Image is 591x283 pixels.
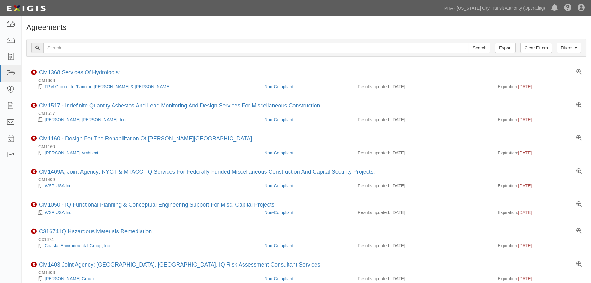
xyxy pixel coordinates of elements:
[31,150,260,156] div: Richard Dattner Architect
[498,243,582,249] div: Expiration:
[264,276,293,281] a: Non-Compliant
[576,169,582,174] a: View results summary
[264,150,293,155] a: Non-Compliant
[39,69,120,75] a: CM1368 Services Of Hydrologist
[39,228,152,235] a: C31674 IQ Hazardous Materials Remediation
[520,43,552,53] a: Clear Filters
[498,150,582,156] div: Expiration:
[358,84,488,90] div: Results updated: [DATE]
[441,2,548,14] a: MTA - [US_STATE] City Transit Authority (Operating)
[31,136,37,141] i: Non-Compliant
[358,150,488,156] div: Results updated: [DATE]
[358,243,488,249] div: Results updated: [DATE]
[45,210,71,215] a: WSP USA Inc
[518,150,532,155] span: [DATE]
[518,243,532,248] span: [DATE]
[358,276,488,282] div: Results updated: [DATE]
[31,169,37,175] i: Non-Compliant
[358,209,488,216] div: Results updated: [DATE]
[39,262,320,268] div: CM1403 Joint Agency: NYCT, MNRR, IQ Risk Assessment Consultant Services
[31,276,260,282] div: Louis Berger Group
[31,209,260,216] div: WSP USA Inc
[469,43,490,53] input: Search
[264,243,293,248] a: Non-Compliant
[358,116,488,123] div: Results updated: [DATE]
[576,228,582,234] a: View results summary
[498,84,582,90] div: Expiration:
[45,183,71,188] a: WSP USA Inc
[498,209,582,216] div: Expiration:
[45,117,127,122] a: [PERSON_NAME] [PERSON_NAME], Inc.
[31,202,37,208] i: Non-Compliant
[31,262,37,267] i: Non-Compliant
[358,183,488,189] div: Results updated: [DATE]
[31,110,586,116] div: CM1517
[31,236,586,243] div: C31674
[518,117,532,122] span: [DATE]
[557,43,581,53] a: Filters
[498,276,582,282] div: Expiration:
[31,183,260,189] div: WSP USA Inc
[39,69,120,76] div: CM1368 Services Of Hydrologist
[518,210,532,215] span: [DATE]
[576,262,582,267] a: View results summary
[39,202,274,208] a: CM1050 - IQ Functional Planning & Conceptual Engineering Support For Misc. Capital Projects
[39,135,253,142] div: CM1160 - Design For The Rehabilitation Of Myrtle-wyckoff Station Complex.
[45,84,170,89] a: FPM Group Ltd./Fanning [PERSON_NAME] & [PERSON_NAME]
[31,243,260,249] div: Coastal Environmental Group, Inc.
[518,276,532,281] span: [DATE]
[26,23,586,31] h1: Agreements
[43,43,469,53] input: Search
[31,77,586,84] div: CM1368
[31,70,37,75] i: Non-Compliant
[39,169,375,175] a: CM1409A, Joint Agency: NYCT & MTACC, IQ Services For Federally Funded Miscellaneous Construction ...
[495,43,516,53] a: Export
[39,262,320,268] a: CM1403 Joint Agency: [GEOGRAPHIC_DATA], [GEOGRAPHIC_DATA], IQ Risk Assessment Consultant Services
[264,183,293,188] a: Non-Compliant
[45,150,98,155] a: [PERSON_NAME] Architect
[264,117,293,122] a: Non-Compliant
[576,69,582,75] a: View results summary
[564,4,571,12] i: Help Center - Complianz
[31,103,37,108] i: Non-Compliant
[31,116,260,123] div: Parsons Brinckerhoff, Inc.
[31,229,37,234] i: Non-Compliant
[576,135,582,141] a: View results summary
[518,183,532,188] span: [DATE]
[39,103,320,109] a: CM1517 - Indefinite Quantity Asbestos And Lead Monitoring And Design Services For Miscellaneous C...
[39,135,253,142] a: CM1160 - Design For The Rehabilitation Of [PERSON_NAME][GEOGRAPHIC_DATA].
[31,84,260,90] div: FPM Group Ltd./Fanning Phillips & Molnar
[45,276,94,281] a: [PERSON_NAME] Group
[45,243,111,248] a: Coastal Environmental Group, Inc.
[498,116,582,123] div: Expiration:
[31,144,586,150] div: CM1160
[39,228,152,235] div: C31674 IQ Hazardous Materials Remediation
[576,103,582,108] a: View results summary
[264,210,293,215] a: Non-Compliant
[576,202,582,207] a: View results summary
[5,3,47,14] img: Logo
[518,84,532,89] span: [DATE]
[498,183,582,189] div: Expiration:
[31,269,586,276] div: CM1403
[31,176,586,183] div: CM1409
[264,84,293,89] a: Non-Compliant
